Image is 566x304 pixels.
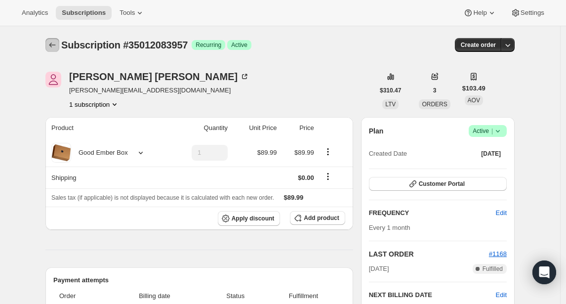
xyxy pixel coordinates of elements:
span: Active [473,126,503,136]
span: Justin Rideout [45,72,61,87]
th: Product [45,117,169,139]
button: Settings [505,6,550,20]
img: product img [51,143,71,163]
button: Edit [496,290,507,300]
button: 3 [427,84,443,97]
th: Unit Price [231,117,280,139]
span: Fulfilled [483,265,503,273]
span: LTV [385,101,396,108]
span: [DATE] [369,264,389,274]
span: Fulfillment [268,291,339,301]
h2: NEXT BILLING DATE [369,290,496,300]
button: Apply discount [218,211,281,226]
button: Tools [114,6,151,20]
th: Price [280,117,317,139]
button: Add product [290,211,345,225]
h2: Plan [369,126,384,136]
span: | [491,127,493,135]
span: Tools [120,9,135,17]
button: Product actions [320,146,336,157]
div: [PERSON_NAME] [PERSON_NAME] [69,72,249,82]
span: Customer Portal [419,180,465,188]
button: $310.47 [374,84,407,97]
button: Product actions [69,99,120,109]
span: Created Date [369,149,407,159]
span: Subscriptions [62,9,106,17]
button: Subscriptions [56,6,112,20]
h2: LAST ORDER [369,249,489,259]
button: Create order [455,38,502,52]
span: Status [209,291,262,301]
span: $89.99 [284,194,304,201]
th: Shipping [45,167,169,188]
h2: FREQUENCY [369,208,496,218]
a: #1168 [489,250,507,258]
button: Subscriptions [45,38,59,52]
span: $89.99 [257,149,277,156]
span: Apply discount [232,215,275,222]
span: ORDERS [422,101,447,108]
div: Open Intercom Messenger [532,261,556,284]
button: Help [457,6,502,20]
button: Customer Portal [369,177,507,191]
span: $310.47 [380,87,401,94]
button: Shipping actions [320,171,336,182]
div: Good Ember Box [71,148,128,158]
span: $0.00 [298,174,314,181]
span: Recurring [196,41,221,49]
span: Subscription #35012083957 [61,40,188,50]
span: Edit [496,208,507,218]
button: Analytics [16,6,54,20]
span: AOV [468,97,480,104]
span: $89.99 [294,149,314,156]
span: Create order [461,41,496,49]
span: $103.49 [462,84,485,93]
span: Add product [304,214,339,222]
span: Every 1 month [369,224,410,231]
span: [DATE] [481,150,501,158]
span: Help [473,9,486,17]
button: [DATE] [475,147,507,161]
button: #1168 [489,249,507,259]
button: Edit [490,205,513,221]
span: Settings [521,9,544,17]
span: Active [231,41,247,49]
span: Analytics [22,9,48,17]
span: Billing date [106,291,203,301]
h2: Payment attempts [53,275,345,285]
span: 3 [433,87,437,94]
span: Sales tax (if applicable) is not displayed because it is calculated with each new order. [51,194,274,201]
span: [PERSON_NAME][EMAIL_ADDRESS][DOMAIN_NAME] [69,86,249,95]
th: Quantity [169,117,231,139]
